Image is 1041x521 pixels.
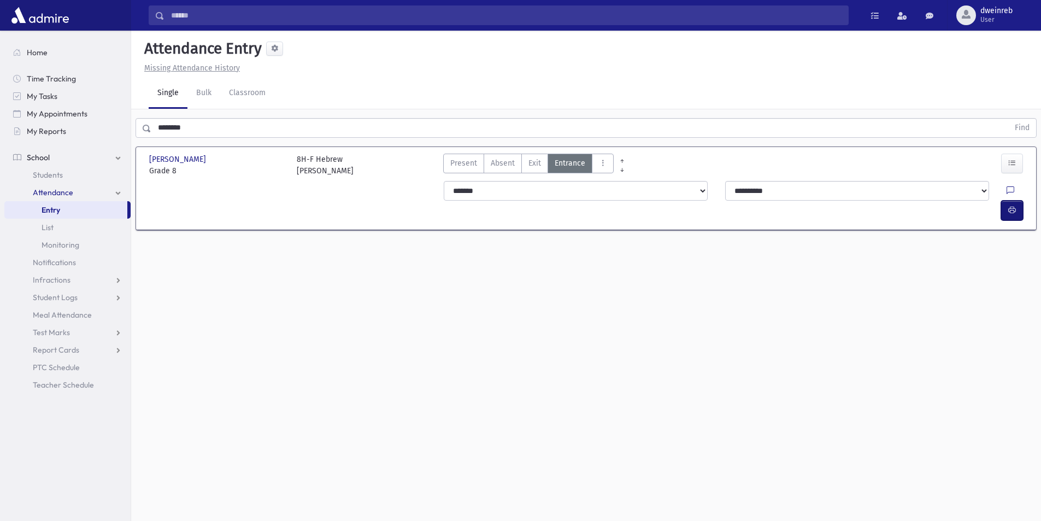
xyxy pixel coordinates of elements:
a: School [4,149,131,166]
a: Student Logs [4,289,131,306]
a: Notifications [4,254,131,271]
span: User [980,15,1013,24]
a: PTC Schedule [4,359,131,376]
span: Home [27,48,48,57]
span: Teacher Schedule [33,380,94,390]
a: Test Marks [4,324,131,341]
a: Home [4,44,131,61]
a: Missing Attendance History [140,63,240,73]
span: [PERSON_NAME] [149,154,208,165]
span: Entry [42,205,60,215]
span: Meal Attendance [33,310,92,320]
span: Students [33,170,63,180]
button: Find [1008,119,1036,137]
a: Monitoring [4,236,131,254]
span: My Appointments [27,109,87,119]
span: Attendance [33,188,73,197]
span: School [27,153,50,162]
a: Students [4,166,131,184]
input: Search [164,5,848,25]
a: My Tasks [4,87,131,105]
u: Missing Attendance History [144,63,240,73]
span: PTC Schedule [33,362,80,372]
a: Bulk [187,78,220,109]
span: Exit [528,157,541,169]
a: Classroom [220,78,274,109]
a: Single [149,78,187,109]
span: Student Logs [33,292,78,302]
a: Infractions [4,271,131,289]
a: Time Tracking [4,70,131,87]
span: My Tasks [27,91,57,101]
a: Attendance [4,184,131,201]
span: Infractions [33,275,70,285]
a: My Reports [4,122,131,140]
span: Report Cards [33,345,79,355]
span: Grade 8 [149,165,286,177]
span: Entrance [555,157,585,169]
span: My Reports [27,126,66,136]
span: Present [450,157,477,169]
a: List [4,219,131,236]
a: Report Cards [4,341,131,359]
span: Time Tracking [27,74,76,84]
h5: Attendance Entry [140,39,262,58]
a: My Appointments [4,105,131,122]
div: AttTypes [443,154,614,177]
span: Test Marks [33,327,70,337]
span: Absent [491,157,515,169]
span: List [42,223,54,232]
span: Notifications [33,257,76,267]
a: Teacher Schedule [4,376,131,394]
span: dweinreb [980,7,1013,15]
a: Entry [4,201,127,219]
a: Meal Attendance [4,306,131,324]
img: AdmirePro [9,4,72,26]
span: Monitoring [42,240,79,250]
div: 8H-F Hebrew [PERSON_NAME] [297,154,354,177]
